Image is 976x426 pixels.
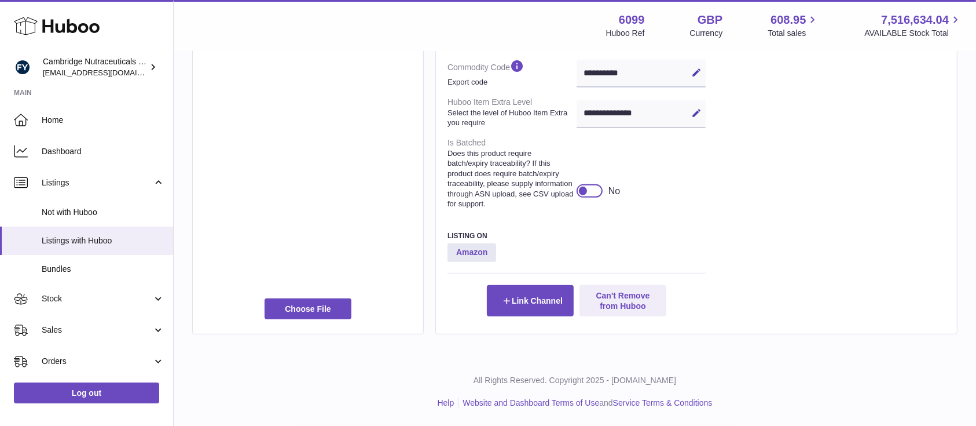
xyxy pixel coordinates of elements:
span: [EMAIL_ADDRESS][DOMAIN_NAME] [43,68,170,77]
li: and [458,398,712,409]
span: Sales [42,325,152,336]
div: Cambridge Nutraceuticals Ltd [43,56,147,78]
a: Help [438,398,454,407]
button: Link Channel [487,285,574,316]
h3: Listing On [447,231,706,241]
strong: Select the level of Huboo Item Extra you require [447,108,574,128]
a: 608.95 Total sales [768,12,819,39]
span: 7,516,634.04 [881,12,949,28]
strong: GBP [698,12,722,28]
dt: Commodity Code [447,54,577,92]
a: 7,516,634.04 AVAILABLE Stock Total [864,12,962,39]
a: Log out [14,383,159,403]
a: Service Terms & Conditions [613,398,713,407]
div: No [608,185,620,198]
span: Total sales [768,28,819,39]
dt: Is Batched [447,133,577,214]
span: Stock [42,293,152,304]
button: Can't Remove from Huboo [579,285,666,316]
span: Listings with Huboo [42,235,164,246]
strong: 6099 [619,12,645,28]
strong: Amazon [447,243,496,262]
span: Choose File [265,298,351,319]
div: Currency [690,28,723,39]
img: internalAdmin-6099@internal.huboo.com [14,59,31,76]
span: 608.95 [770,12,806,28]
strong: Does this product require batch/expiry traceability? If this product does require batch/expiry tr... [447,148,574,209]
span: AVAILABLE Stock Total [864,28,962,39]
div: Huboo Ref [606,28,645,39]
p: All Rights Reserved. Copyright 2025 - [DOMAIN_NAME] [183,375,967,386]
span: Orders [42,356,152,367]
span: Listings [42,177,152,188]
strong: Export code [447,77,574,88]
span: Not with Huboo [42,207,164,218]
dt: Huboo Item Extra Level [447,92,577,133]
span: Dashboard [42,146,164,157]
span: Home [42,115,164,126]
span: Bundles [42,264,164,275]
a: Website and Dashboard Terms of Use [463,398,599,407]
